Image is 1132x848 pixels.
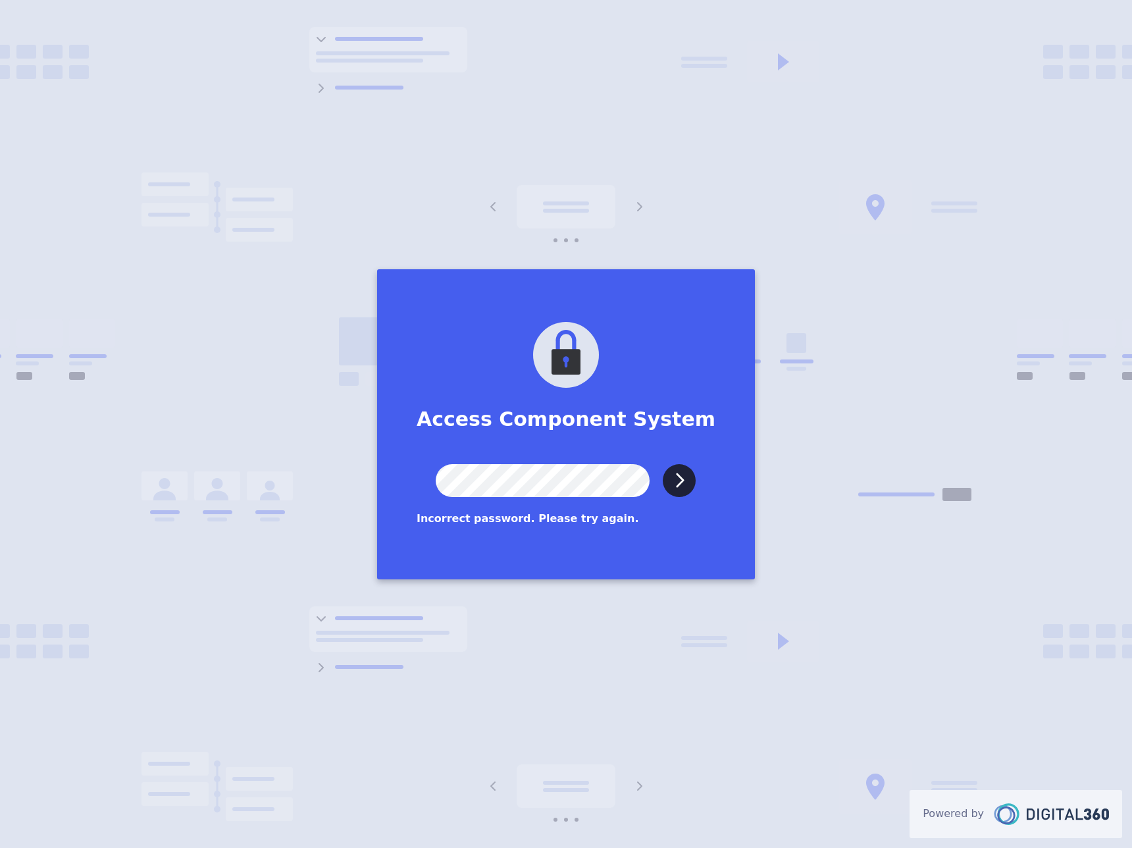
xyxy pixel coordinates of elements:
[923,806,984,822] div: Powered by
[663,464,696,497] input: Submit
[910,790,1122,838] a: Powered by
[417,408,715,431] h2: Access Component System
[417,511,715,527] div: Incorrect password. Please try again.
[417,322,715,497] form: Email Form
[417,511,715,527] div: Email Form failure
